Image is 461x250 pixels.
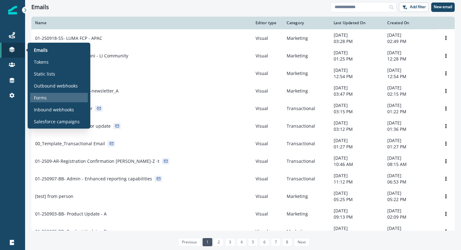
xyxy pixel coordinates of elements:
p: [DATE] [334,50,380,56]
a: 01-250918-BB- September-newsletter_AVisualMarketing[DATE]03:47 PM[DATE]02:15 PMOptions [31,82,455,100]
button: Options [441,86,451,96]
button: Options [441,227,451,236]
img: Inflection [8,6,17,14]
p: [DATE] [387,155,433,161]
td: Transactional [283,100,330,117]
a: Page 2 [214,238,224,246]
div: Category [287,20,326,25]
td: Visual [252,82,283,100]
td: Visual [252,170,283,188]
td: Marketing [283,205,330,223]
a: [test] from personVisualMarketing[DATE]05:25 PM[DATE]05:22 PMOptions [31,188,455,205]
p: [test] from person [35,193,73,199]
p: [DATE] [387,102,433,109]
p: [DATE] [387,208,433,214]
p: Salesforce campaigns [34,118,80,125]
a: Page 3 [225,238,235,246]
p: 02:15 PM [387,91,433,97]
a: Page 8 [282,238,292,246]
p: [DATE] [334,32,380,38]
a: Emails [30,45,88,55]
p: 05:25 PM [334,196,380,203]
p: [DATE] [334,208,380,214]
a: 01-2509-AR-Registration Confirmation [PERSON_NAME]-Z -tVisualTransactional[DATE]10:46 AM[DATE]08:... [31,152,455,170]
h1: Emails [31,4,49,11]
p: 02:09 PM [387,214,433,220]
td: Marketing [283,82,330,100]
p: New email [434,5,452,9]
button: Add filter [399,3,429,12]
p: [DATE] [387,225,433,231]
p: 03:47 PM [334,91,380,97]
p: [DATE] [387,50,433,56]
div: Last Updated On [334,20,380,25]
p: Outbound webhooks [34,82,78,89]
p: 01-250907-BB- Admin - Enhanced reporting capabilities [35,176,152,182]
p: 03:12 PM [334,126,380,132]
button: Options [441,174,451,184]
a: Page 7 [271,238,281,246]
p: 01:27 PM [334,144,380,150]
td: Visual [252,29,283,47]
p: 06:53 PM [387,179,433,185]
a: 00_Template_SubprocessorVisualTransactional[DATE]03:15 PM[DATE]01:22 PMOptions [31,100,455,117]
button: Options [441,209,451,219]
p: Add filter [410,5,426,9]
button: Options [441,192,451,201]
p: 02:49 PM [387,38,433,45]
td: Marketing [283,223,330,240]
p: [DATE] [387,67,433,73]
p: [DATE] [334,102,380,109]
p: [DATE] [387,32,433,38]
p: 00_Template_Transactional Email [35,141,105,147]
p: [DATE] [334,225,380,231]
button: New email [431,3,455,12]
td: Visual [252,47,283,65]
a: Static lists [30,69,88,78]
p: 01-250903-BB- Product Update - B [35,228,107,235]
p: 09:13 PM [334,214,380,220]
td: Transactional [283,152,330,170]
p: 08:15 AM [387,161,433,168]
td: Visual [252,205,283,223]
p: Static lists [34,71,55,77]
p: 01-250918-SS- LUMA FCP - APAC [35,35,102,41]
p: [DATE] [387,137,433,144]
p: 03:28 PM [334,38,380,45]
p: Forms [34,94,47,101]
p: 01-2509-AR-Registration Confirmation [PERSON_NAME]-Z -t [35,158,159,164]
p: [DATE] [334,85,380,91]
td: Marketing [283,47,330,65]
p: [DATE] [387,120,433,126]
p: 01:36 PM [387,126,433,132]
button: Options [441,33,451,43]
td: Visual [252,188,283,205]
a: Page 5 [248,238,258,246]
ul: Pagination [177,238,310,246]
div: Name [35,20,248,25]
p: [DATE] [334,173,380,179]
p: [DATE] [334,190,380,196]
p: 01:25 PM [334,56,380,62]
p: 11:12 PM [334,179,380,185]
td: Transactional [283,170,330,188]
p: 05:22 PM [387,196,433,203]
td: Visual [252,65,283,82]
td: Visual [252,117,283,135]
div: Editor type [256,20,279,25]
a: Inbound webhooks [30,105,88,114]
td: Transactional [283,117,330,135]
a: 00_Template_Transactional EmailVisualTransactional[DATE]01:27 PM[DATE]01:27 PMOptions [31,135,455,152]
div: Created On [387,20,433,25]
p: [DATE] [387,173,433,179]
p: 12:28 PM [387,56,433,62]
a: 01-250917-BB- LUMA Alumni - LI CommunityVisualMarketing[DATE]01:25 PM[DATE]12:28 PMOptions [31,47,455,65]
td: Visual [252,100,283,117]
p: Tokens [34,59,49,65]
td: Marketing [283,65,330,82]
a: Outbound webhooks [30,81,88,90]
p: 01:22 PM [387,109,433,115]
a: Salesforce campaigns [30,117,88,126]
a: Next page [294,238,310,246]
p: [DATE] [334,155,380,161]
